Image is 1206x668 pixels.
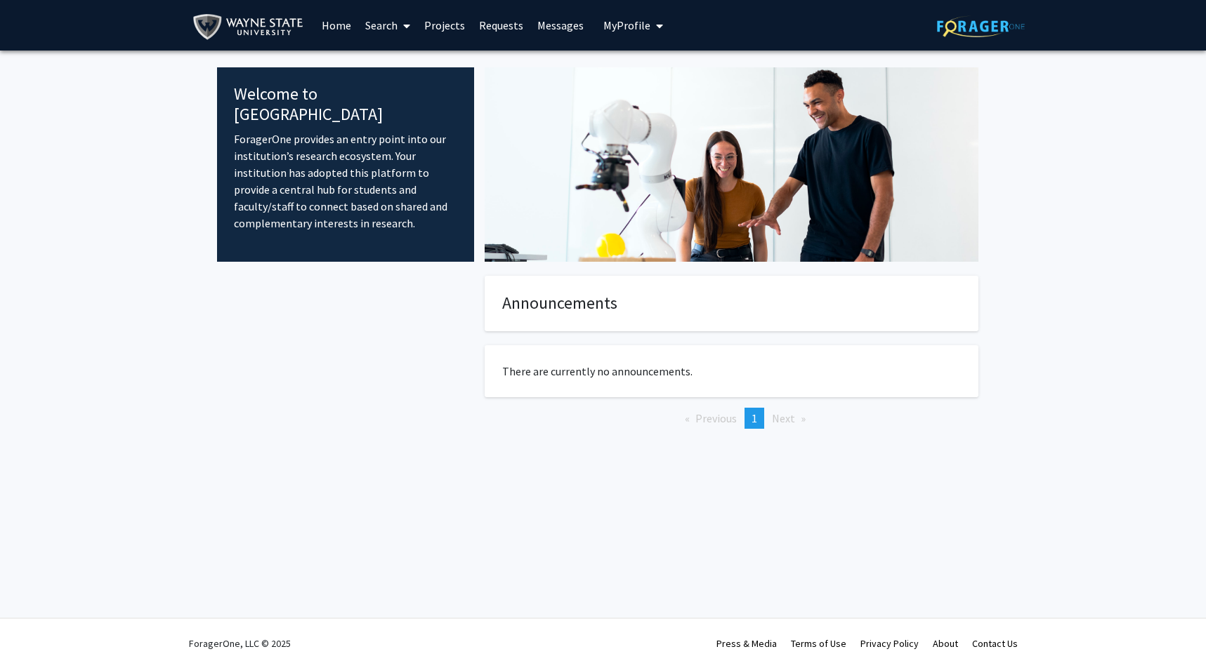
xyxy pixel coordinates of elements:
[716,637,777,650] a: Press & Media
[417,1,472,50] a: Projects
[234,84,458,125] h4: Welcome to [GEOGRAPHIC_DATA]
[752,411,757,425] span: 1
[189,619,291,668] div: ForagerOne, LLC © 2025
[315,1,358,50] a: Home
[937,15,1025,37] img: ForagerOne Logo
[972,637,1018,650] a: Contact Us
[603,18,650,32] span: My Profile
[933,637,958,650] a: About
[358,1,417,50] a: Search
[860,637,919,650] a: Privacy Policy
[791,637,846,650] a: Terms of Use
[472,1,530,50] a: Requests
[502,293,961,314] h4: Announcements
[485,67,978,262] img: Cover Image
[772,411,795,425] span: Next
[502,363,961,380] p: There are currently no announcements.
[530,1,591,50] a: Messages
[485,408,978,429] ul: Pagination
[695,411,737,425] span: Previous
[234,131,458,232] p: ForagerOne provides an entry point into our institution’s research ecosystem. Your institution ha...
[192,11,310,43] img: Wayne State University Logo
